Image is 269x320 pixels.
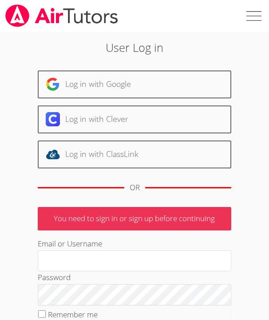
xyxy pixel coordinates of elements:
[46,112,60,126] img: clever-logo-6eab21bc6e7a338710f1a6ff85c0baf02591cd810cc4098c63d3a4b26e2feb20.svg
[38,272,71,282] label: Password
[48,309,98,320] label: Remember me
[38,70,231,98] a: Log in with Google
[130,181,140,194] div: OR
[38,238,102,249] label: Email or Username
[38,39,231,56] h2: User Log in
[46,77,60,91] img: google-logo-50288ca7cdecda66e5e0955fdab243c47b7ad437acaf1139b6f446037453330a.svg
[38,105,231,133] a: Log in with Clever
[46,147,60,161] img: classlink-logo-d6bb404cc1216ec64c9a2012d9dc4662098be43eaf13dc465df04b49fa7ab582.svg
[38,140,231,168] a: Log in with ClassLink
[38,207,231,230] p: You need to sign in or sign up before continuing
[4,4,119,27] img: airtutors_banner-c4298cdbf04f3fff15de1276eac7730deb9818008684d7c2e4769d2f7ddbe033.png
